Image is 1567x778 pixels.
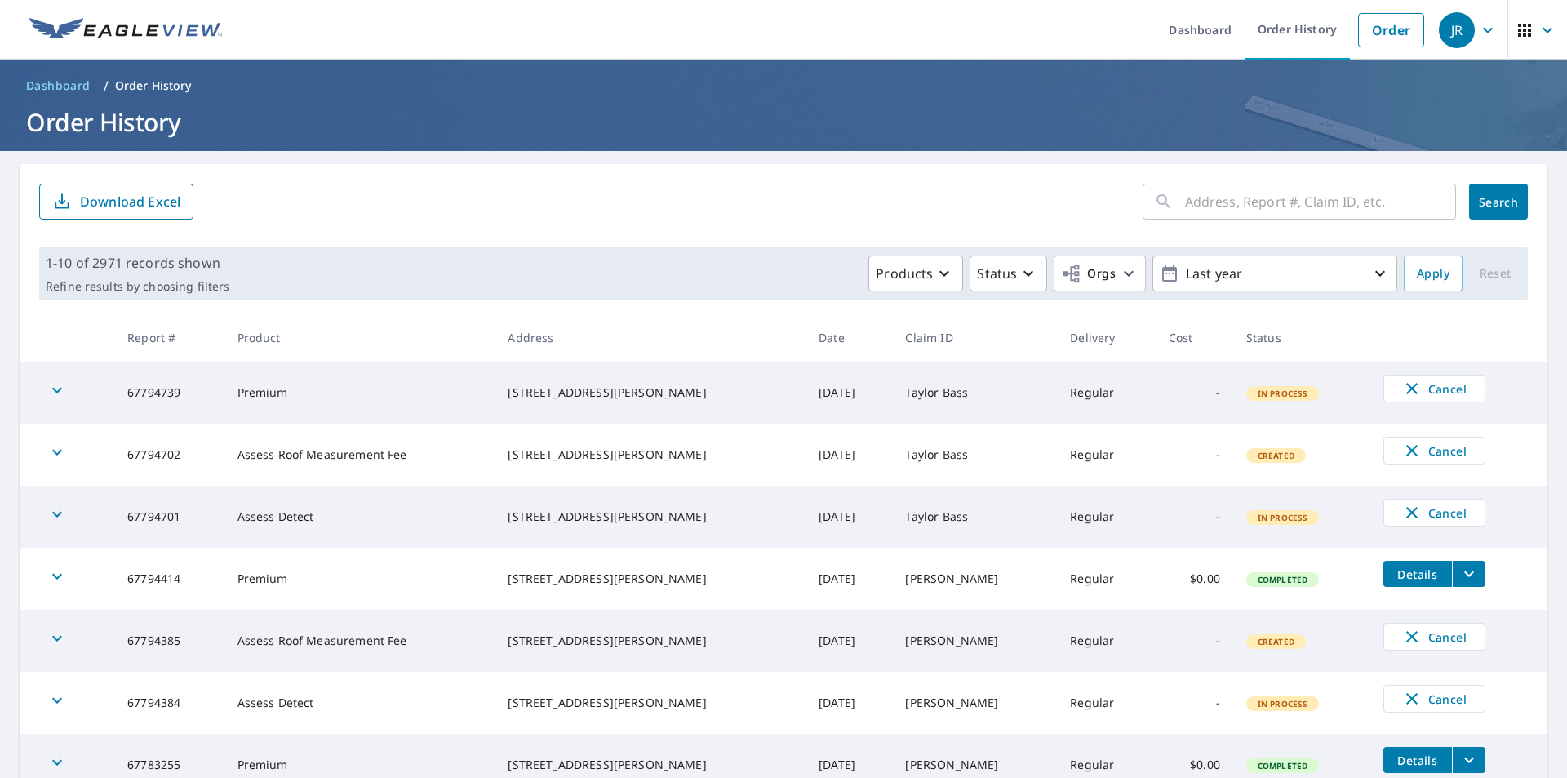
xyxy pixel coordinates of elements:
span: Completed [1248,574,1317,585]
td: 67794414 [114,548,224,610]
p: Products [876,264,933,283]
input: Address, Report #, Claim ID, etc. [1185,179,1456,225]
p: Last year [1179,260,1370,288]
td: Regular [1057,424,1156,486]
div: [STREET_ADDRESS][PERSON_NAME] [508,633,792,649]
p: 1-10 of 2971 records shown [46,253,229,273]
p: Order History [115,78,192,94]
h1: Order History [20,105,1547,139]
td: - [1156,486,1233,548]
button: Apply [1404,256,1463,291]
th: Status [1233,313,1370,362]
div: [STREET_ADDRESS][PERSON_NAME] [508,757,792,773]
button: Cancel [1383,437,1485,465]
button: Cancel [1383,375,1485,402]
span: In Process [1248,388,1318,399]
td: [DATE] [806,362,892,424]
th: Date [806,313,892,362]
button: detailsBtn-67794414 [1383,561,1452,587]
td: [PERSON_NAME] [892,610,1057,672]
span: Dashboard [26,78,91,94]
td: $0.00 [1156,548,1233,610]
span: Created [1248,450,1304,461]
div: [STREET_ADDRESS][PERSON_NAME] [508,571,792,587]
td: [DATE] [806,610,892,672]
th: Claim ID [892,313,1057,362]
img: EV Logo [29,18,222,42]
td: Regular [1057,610,1156,672]
a: Dashboard [20,73,97,99]
td: Assess Detect [224,672,495,734]
td: Premium [224,548,495,610]
button: Orgs [1054,256,1146,291]
td: - [1156,610,1233,672]
div: [STREET_ADDRESS][PERSON_NAME] [508,509,792,525]
span: Orgs [1061,264,1116,284]
td: [DATE] [806,548,892,610]
td: [PERSON_NAME] [892,548,1057,610]
span: In Process [1248,698,1318,709]
td: 67794384 [114,672,224,734]
nav: breadcrumb [20,73,1547,99]
button: Search [1469,184,1528,220]
p: Refine results by choosing filters [46,279,229,294]
th: Address [495,313,806,362]
td: 67794701 [114,486,224,548]
p: Status [977,264,1017,283]
span: Cancel [1401,627,1468,647]
button: Cancel [1383,685,1485,713]
span: Cancel [1401,379,1468,398]
div: [STREET_ADDRESS][PERSON_NAME] [508,447,792,463]
li: / [104,76,109,96]
span: Details [1393,753,1442,768]
th: Cost [1156,313,1233,362]
button: Cancel [1383,499,1485,527]
th: Product [224,313,495,362]
span: Apply [1417,264,1449,284]
td: [DATE] [806,486,892,548]
span: In Process [1248,512,1318,523]
span: Cancel [1401,689,1468,709]
button: Products [868,256,963,291]
td: [DATE] [806,672,892,734]
td: Regular [1057,486,1156,548]
button: Last year [1152,256,1397,291]
span: Completed [1248,760,1317,771]
td: Regular [1057,672,1156,734]
td: Regular [1057,548,1156,610]
button: Download Excel [39,184,193,220]
td: Taylor Bass [892,424,1057,486]
td: Assess Detect [224,486,495,548]
span: Cancel [1401,441,1468,460]
p: Download Excel [80,193,180,211]
td: [PERSON_NAME] [892,672,1057,734]
span: Created [1248,636,1304,647]
td: Taylor Bass [892,486,1057,548]
button: detailsBtn-67783255 [1383,747,1452,773]
span: Cancel [1401,503,1468,522]
th: Report # [114,313,224,362]
span: Search [1482,194,1515,210]
td: 67794739 [114,362,224,424]
td: Premium [224,362,495,424]
button: filesDropdownBtn-67783255 [1452,747,1485,773]
td: Assess Roof Measurement Fee [224,424,495,486]
td: Regular [1057,362,1156,424]
div: [STREET_ADDRESS][PERSON_NAME] [508,385,792,401]
td: 67794385 [114,610,224,672]
td: Assess Roof Measurement Fee [224,610,495,672]
td: Taylor Bass [892,362,1057,424]
td: - [1156,362,1233,424]
td: - [1156,424,1233,486]
td: 67794702 [114,424,224,486]
td: [DATE] [806,424,892,486]
td: - [1156,672,1233,734]
div: [STREET_ADDRESS][PERSON_NAME] [508,695,792,711]
button: Cancel [1383,623,1485,651]
th: Delivery [1057,313,1156,362]
button: Status [970,256,1047,291]
div: JR [1439,12,1475,48]
button: filesDropdownBtn-67794414 [1452,561,1485,587]
a: Order [1358,13,1424,47]
span: Details [1393,567,1442,582]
